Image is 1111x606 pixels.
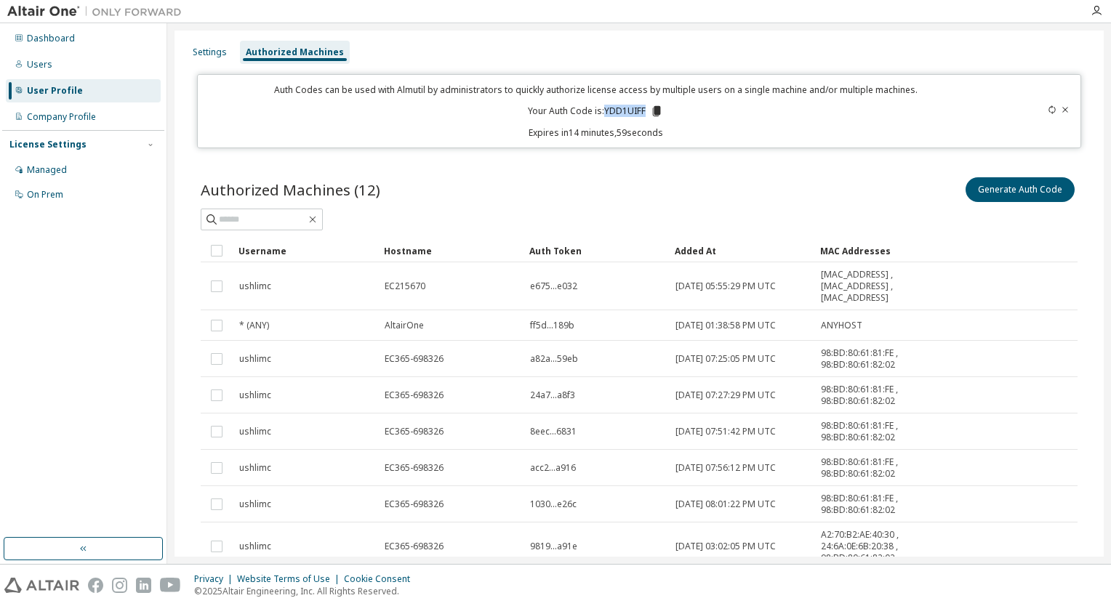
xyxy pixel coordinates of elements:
[530,541,577,552] span: 9819...a91e
[675,280,776,292] span: [DATE] 05:55:29 PM UTC
[9,139,87,150] div: License Settings
[966,177,1075,202] button: Generate Auth Code
[821,420,917,443] span: 98:BD:80:61:81:FE , 98:BD:80:61:82:02
[344,573,419,585] div: Cookie Consent
[27,111,96,123] div: Company Profile
[27,189,63,201] div: On Prem
[201,179,380,200] span: Authorized Machines (12)
[675,353,776,365] span: [DATE] 07:25:05 PM UTC
[821,529,917,564] span: A2:70:B2:AE:40:30 , 24:6A:0E:6B:20:38 , 98:BD:80:61:82:02
[27,33,75,44] div: Dashboard
[530,426,577,437] span: 8eec...6831
[820,239,918,262] div: MAC Addresses
[821,269,917,304] span: [MAC_ADDRESS] , [MAC_ADDRESS] , [MAC_ADDRESS]
[194,585,419,597] p: © 2025 Altair Engineering, Inc. All Rights Reserved.
[385,462,444,474] span: EC365-698326
[675,320,776,331] span: [DATE] 01:38:58 PM UTC
[385,389,444,401] span: EC365-698326
[675,389,776,401] span: [DATE] 07:27:29 PM UTC
[239,280,271,292] span: ushlimc
[239,462,271,474] span: ushlimc
[821,456,917,480] span: 98:BD:80:61:81:FE , 98:BD:80:61:82:02
[675,462,776,474] span: [DATE] 07:56:12 PM UTC
[239,541,271,552] span: ushlimc
[27,164,67,176] div: Managed
[821,320,862,331] span: ANYHOST
[239,389,271,401] span: ushlimc
[239,353,271,365] span: ushlimc
[528,105,663,118] p: Your Auth Code is: YDD1UIFF
[675,426,776,437] span: [DATE] 07:51:42 PM UTC
[238,239,372,262] div: Username
[136,578,151,593] img: linkedin.svg
[821,347,917,371] span: 98:BD:80:61:81:FE , 98:BD:80:61:82:02
[530,389,575,401] span: 24a7...a8f3
[384,239,518,262] div: Hostname
[529,239,663,262] div: Auth Token
[821,493,917,516] span: 98:BD:80:61:81:FE , 98:BD:80:61:82:02
[239,426,271,437] span: ushlimc
[530,320,574,331] span: ff5d...189b
[194,573,237,585] div: Privacy
[206,126,985,139] p: Expires in 14 minutes, 59 seconds
[530,498,577,510] span: 1030...e26c
[530,280,577,292] span: e675...e032
[385,426,444,437] span: EC365-698326
[7,4,189,19] img: Altair One
[112,578,127,593] img: instagram.svg
[530,353,578,365] span: a82a...59eb
[675,498,776,510] span: [DATE] 08:01:22 PM UTC
[27,59,52,70] div: Users
[88,578,103,593] img: facebook.svg
[385,541,444,552] span: EC365-698326
[237,573,344,585] div: Website Terms of Use
[385,280,425,292] span: EC215670
[160,578,181,593] img: youtube.svg
[530,462,576,474] span: acc2...a916
[193,47,227,58] div: Settings
[4,578,79,593] img: altair_logo.svg
[385,320,424,331] span: AltairOne
[385,353,444,365] span: EC365-698326
[675,239,809,262] div: Added At
[27,85,83,97] div: User Profile
[239,320,269,331] span: * (ANY)
[385,498,444,510] span: EC365-698326
[821,384,917,407] span: 98:BD:80:61:81:FE , 98:BD:80:61:82:02
[675,541,776,552] span: [DATE] 03:02:05 PM UTC
[206,84,985,96] p: Auth Codes can be used with Almutil by administrators to quickly authorize license access by mult...
[246,47,344,58] div: Authorized Machines
[239,498,271,510] span: ushlimc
